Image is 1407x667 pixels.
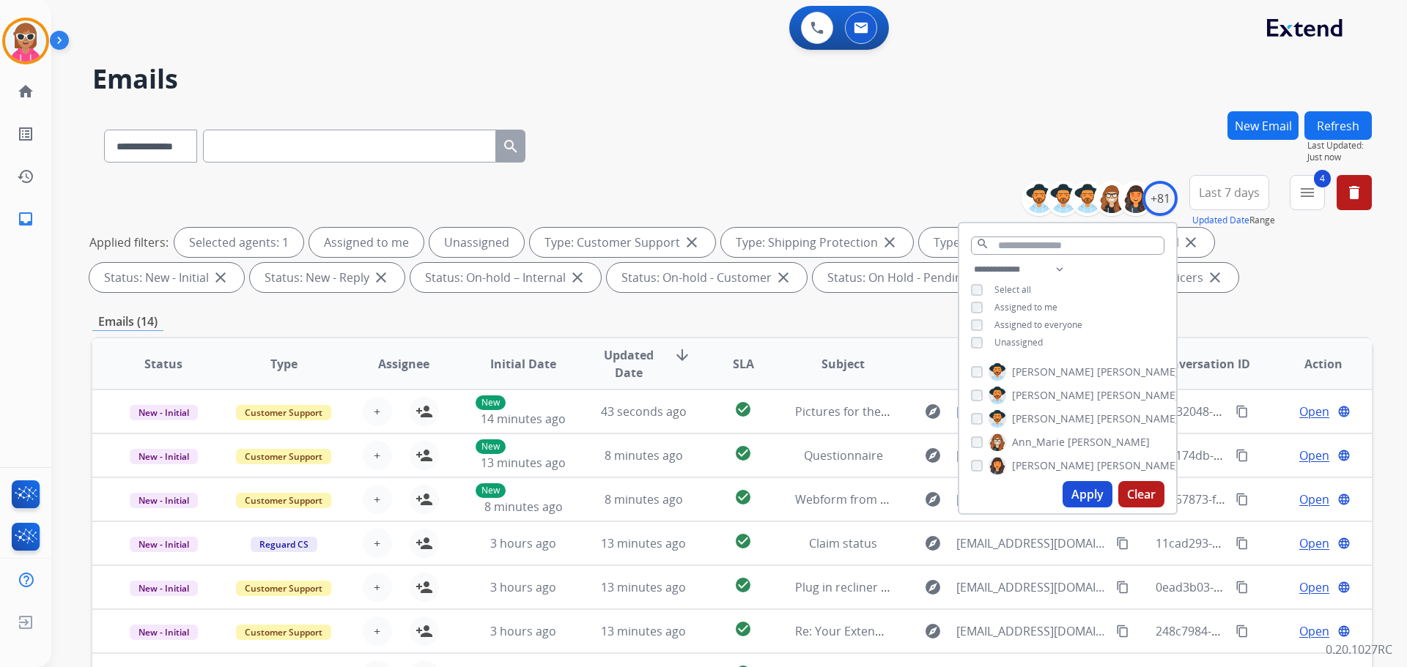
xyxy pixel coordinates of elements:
[476,439,506,454] p: New
[1097,388,1179,403] span: [PERSON_NAME]
[1307,152,1372,163] span: Just now
[1337,537,1351,550] mat-icon: language
[924,534,942,552] mat-icon: explore
[1299,447,1329,464] span: Open
[607,263,807,292] div: Status: On-hold - Customer
[994,301,1057,313] span: Assigned to me
[734,444,752,462] mat-icon: check_circle
[429,228,524,257] div: Unassigned
[374,622,380,640] span: +
[1252,338,1372,390] th: Action
[476,483,506,498] p: New
[924,491,942,508] mat-icon: explore
[236,493,331,508] span: Customer Support
[1012,388,1094,403] span: [PERSON_NAME]
[89,234,169,251] p: Applied filters:
[89,263,244,292] div: Status: New - Initial
[530,228,715,257] div: Type: Customer Support
[601,535,686,551] span: 13 minutes ago
[1012,411,1094,426] span: [PERSON_NAME]
[236,581,331,596] span: Customer Support
[683,234,701,251] mat-icon: close
[1156,355,1250,373] span: Conversation ID
[1116,581,1129,594] mat-icon: content_copy
[1156,623,1379,639] span: 248c7984-dce0-4016-b496-3098baf6ae01
[130,493,198,508] span: New - Initial
[1182,234,1200,251] mat-icon: close
[924,403,942,420] mat-icon: explore
[1156,579,1379,595] span: 0ead3b03-c0ca-4e8b-bf6a-2fdd23636ba7
[734,532,752,550] mat-icon: check_circle
[363,397,392,426] button: +
[956,403,1107,420] span: [EMAIL_ADDRESS][DOMAIN_NAME]
[721,228,913,257] div: Type: Shipping Protection
[1337,625,1351,638] mat-icon: language
[605,447,683,463] span: 8 minutes ago
[374,447,380,464] span: +
[416,491,433,508] mat-icon: person_add
[1345,184,1363,201] mat-icon: delete
[374,403,380,420] span: +
[17,168,34,185] mat-icon: history
[733,355,754,373] span: SLA
[1299,578,1329,596] span: Open
[1116,625,1129,638] mat-icon: content_copy
[734,576,752,594] mat-icon: check_circle
[956,534,1107,552] span: [EMAIL_ADDRESS][DOMAIN_NAME]
[130,581,198,596] span: New - Initial
[490,579,556,595] span: 3 hours ago
[994,318,1082,331] span: Assigned to everyone
[490,355,556,373] span: Initial Date
[775,269,792,286] mat-icon: close
[601,403,687,420] span: 43 seconds ago
[1012,365,1094,379] span: [PERSON_NAME]
[1199,190,1260,195] span: Last 7 days
[481,455,566,471] span: 13 minutes ago
[1337,493,1351,506] mat-icon: language
[601,579,686,595] span: 13 minutes ago
[956,622,1107,640] span: [EMAIL_ADDRESS][DOMAIN_NAME]
[1227,111,1299,140] button: New Email
[795,623,1013,639] span: Re: Your Extend claim is being reviewed
[1299,184,1316,201] mat-icon: menu
[601,623,686,639] span: 13 minutes ago
[956,491,1107,508] span: [EMAIL_ADDRESS][DOMAIN_NAME]
[481,411,566,427] span: 14 minutes ago
[1299,403,1329,420] span: Open
[1156,535,1379,551] span: 11cad293-e809-456d-a1e2-da107d0cf50c
[1012,435,1065,450] span: Ann_Marie
[1097,458,1179,473] span: [PERSON_NAME]
[734,488,752,506] mat-icon: check_circle
[490,535,556,551] span: 3 hours ago
[130,405,198,420] span: New - Initial
[476,395,506,410] p: New
[1290,175,1325,210] button: 4
[1097,411,1179,426] span: [PERSON_NAME]
[1299,491,1329,508] span: Open
[1097,365,1179,379] span: [PERSON_NAME]
[1236,493,1249,506] mat-icon: content_copy
[1116,537,1129,550] mat-icon: content_copy
[1314,170,1331,187] span: 4
[250,263,405,292] div: Status: New - Reply
[363,441,392,470] button: +
[251,537,317,552] span: Reguard CS
[363,485,392,514] button: +
[809,535,877,551] span: Claim status
[374,491,380,508] span: +
[1068,435,1150,450] span: [PERSON_NAME]
[1236,405,1249,418] mat-icon: content_copy
[1236,537,1249,550] mat-icon: content_copy
[212,269,229,286] mat-icon: close
[416,622,433,640] mat-icon: person_add
[270,355,298,373] span: Type
[924,622,942,640] mat-icon: explore
[1142,181,1178,216] div: +81
[374,578,380,596] span: +
[1063,481,1112,507] button: Apply
[410,263,601,292] div: Status: On-hold – Internal
[795,491,1127,507] span: Webform from [EMAIL_ADDRESS][DOMAIN_NAME] on [DATE]
[416,578,433,596] mat-icon: person_add
[569,269,586,286] mat-icon: close
[363,529,392,558] button: +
